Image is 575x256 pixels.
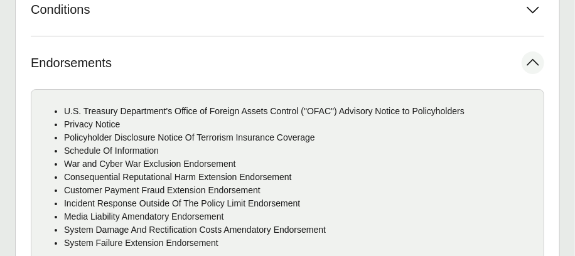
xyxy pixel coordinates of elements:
[64,131,534,144] p: Policyholder Disclosure Notice Of Terrorism Insurance Coverage
[64,184,534,197] p: Customer Payment Fraud Extension Endorsement
[64,197,534,210] p: Incident Response Outside Of The Policy Limit Endorsement
[64,105,534,118] p: U.S. Treasury Department's Office of Foreign Assets Control ("OFAC") Advisory Notice to Policyhol...
[31,55,112,71] span: Endorsements
[64,210,534,223] p: Media Liability Amendatory Endorsement
[64,171,534,184] p: Consequential Reputational Harm Extension Endorsement
[31,36,544,89] button: Endorsements
[64,144,534,157] p: Schedule Of Information
[64,157,534,171] p: War and Cyber War Exclusion Endorsement
[31,2,90,18] span: Conditions
[64,237,534,250] p: System Failure Extension Endorsement
[64,118,534,131] p: Privacy Notice
[64,223,534,237] p: System Damage And Rectification Costs Amendatory Endorsement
